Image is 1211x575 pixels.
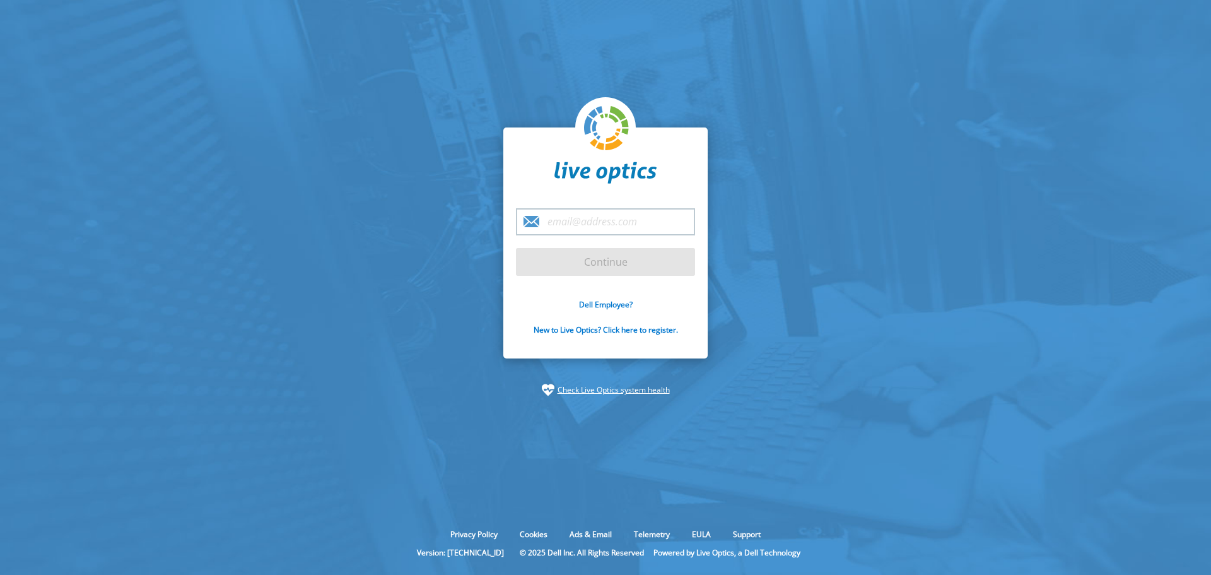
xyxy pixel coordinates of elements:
a: Ads & Email [560,529,621,540]
a: Privacy Policy [441,529,507,540]
img: liveoptics-logo.svg [584,106,629,151]
a: Check Live Optics system health [558,384,670,396]
a: New to Live Optics? Click here to register. [534,324,678,335]
input: email@address.com [516,208,695,235]
img: liveoptics-word.svg [554,162,657,184]
li: © 2025 Dell Inc. All Rights Reserved [513,547,650,558]
li: Powered by Live Optics, a Dell Technology [653,547,800,558]
a: Cookies [510,529,557,540]
img: status-check-icon.svg [542,384,554,396]
li: Version: [TECHNICAL_ID] [411,547,510,558]
a: Support [723,529,770,540]
a: Dell Employee? [579,299,633,310]
a: EULA [682,529,720,540]
a: Telemetry [624,529,679,540]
